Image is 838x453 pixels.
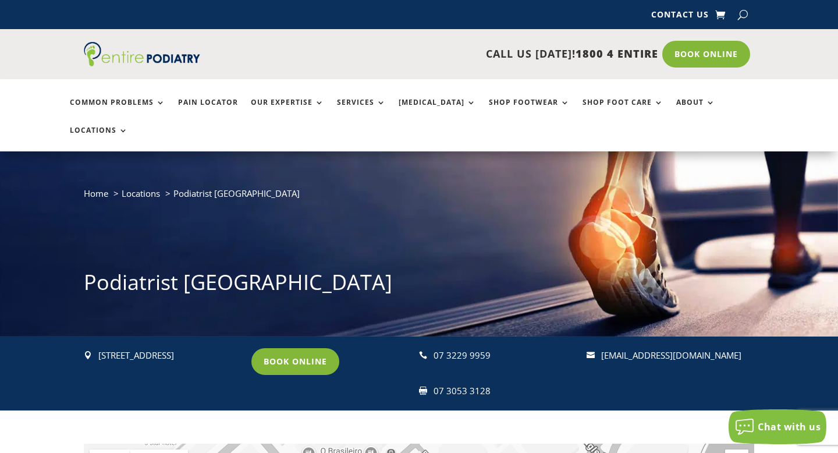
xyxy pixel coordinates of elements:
div: 07 3053 3128 [434,384,577,399]
span:  [587,351,595,359]
a: Locations [122,187,160,199]
p: [STREET_ADDRESS] [98,348,242,363]
span: Chat with us [758,420,821,433]
a: Entire Podiatry [84,57,200,69]
a: Our Expertise [251,98,324,123]
h1: Podiatrist [GEOGRAPHIC_DATA] [84,268,754,303]
span: 1800 4 ENTIRE [576,47,658,61]
nav: breadcrumb [84,186,754,210]
a: Services [337,98,386,123]
span:  [419,387,427,395]
a: Locations [70,126,128,151]
a: Contact Us [651,10,709,23]
a: Common Problems [70,98,165,123]
a: Book Online [251,348,339,375]
div: 07 3229 9959 [434,348,577,363]
span:  [419,351,427,359]
a: [EMAIL_ADDRESS][DOMAIN_NAME] [601,349,741,361]
a: Shop Footwear [489,98,570,123]
a: Shop Foot Care [583,98,663,123]
a: About [676,98,715,123]
p: CALL US [DATE]! [238,47,658,62]
a: Book Online [662,41,750,68]
span:  [84,351,92,359]
a: Pain Locator [178,98,238,123]
a: Home [84,187,108,199]
a: [MEDICAL_DATA] [399,98,476,123]
button: Chat with us [729,409,826,444]
img: logo (1) [84,42,200,66]
span: Podiatrist [GEOGRAPHIC_DATA] [173,187,300,199]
